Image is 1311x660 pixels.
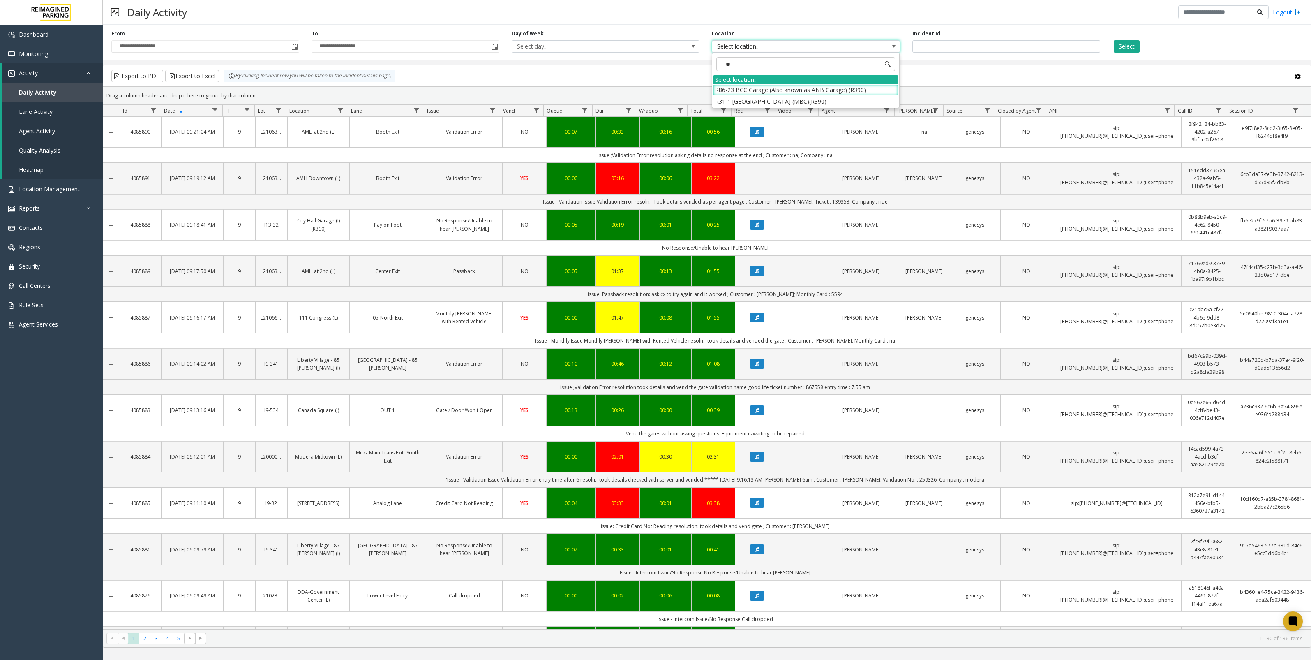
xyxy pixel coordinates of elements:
a: NO [508,267,541,275]
a: 00:05 [552,221,591,229]
a: NO [1006,174,1047,182]
a: 01:37 [601,267,635,275]
a: YES [508,406,541,414]
a: Session ID Filter Menu [1290,105,1301,116]
a: 01:08 [697,360,730,368]
a: Validation Error [431,174,497,182]
a: 00:00 [552,174,591,182]
a: sip:[PHONE_NUMBER]@[TECHNICAL_ID];user=phone [1057,124,1177,140]
a: Lane Filter Menu [411,105,422,116]
a: 111 Congress (L) [293,314,344,322]
a: sip:[PHONE_NUMBER]@[TECHNICAL_ID];user=phone [1057,356,1177,372]
label: Day of week [512,30,544,37]
span: NO [521,128,529,135]
a: Gate / Door Won't Open [431,406,497,414]
div: 00:13 [645,267,686,275]
a: 0d562e66-d64d-4cf8-be43-006e712d407e [1186,398,1228,422]
a: na [905,128,944,136]
span: Lane Activity [19,108,53,116]
a: 4085888 [125,221,156,229]
a: Canada Square (I) [293,406,344,414]
span: Agent Activity [19,127,55,135]
a: NO [1006,314,1047,322]
a: [DATE] 09:18:41 AM [166,221,218,229]
a: 2ee6aa6f-551c-3f2c-8eb6-824e2f588171 [1238,449,1306,464]
a: 03:33 [601,499,635,507]
a: [PERSON_NAME] [828,360,894,368]
a: 05-North Exit [355,314,421,322]
a: genesys [954,453,995,461]
img: 'icon' [8,244,15,251]
span: NO [1022,314,1030,321]
a: 4085884 [125,453,156,461]
a: Dur Filter Menu [623,105,634,116]
a: 9 [229,453,250,461]
span: Daily Activity [19,88,57,96]
img: pageIcon [111,2,119,22]
a: City Hall Garage (I) (R390) [293,217,344,232]
span: NO [521,221,529,228]
a: genesys [954,360,995,368]
div: 00:10 [552,360,591,368]
span: Location Management [19,185,80,193]
img: 'icon' [8,206,15,212]
td: Issue - Validation Issue Validation Error resoln:- Took details vended as per agent page ; Custom... [120,194,1311,209]
div: 00:00 [552,453,591,461]
span: YES [520,453,529,460]
a: 02:01 [601,453,635,461]
a: Lane Activity [2,102,103,121]
a: genesys [954,221,995,229]
a: 00:56 [697,128,730,136]
a: 01:55 [697,314,730,322]
div: 00:00 [645,406,686,414]
button: Export to PDF [111,70,163,82]
div: 01:55 [697,267,730,275]
a: Liberty Village - 85 [PERSON_NAME] (I) [293,356,344,372]
a: NO [508,221,541,229]
a: 00:01 [645,221,686,229]
a: [DATE] 09:21:04 AM [166,128,218,136]
div: 00:46 [601,360,635,368]
a: Location Filter Menu [335,105,346,116]
div: 00:13 [552,406,591,414]
div: 01:47 [601,314,635,322]
a: Validation Error [431,360,497,368]
a: 00:08 [645,314,686,322]
div: 00:25 [697,221,730,229]
a: 03:22 [697,174,730,182]
a: a236c932-6c6b-3a54-896e-e936fd288d34 [1238,403,1306,418]
td: No Response/Unable to hear [PERSON_NAME] [120,240,1311,255]
a: I9-341 [261,360,282,368]
span: Regions [19,243,40,251]
a: Logout [1273,8,1301,16]
div: 00:19 [601,221,635,229]
a: 9 [229,360,250,368]
a: Daily Activity [2,83,103,102]
a: 00:26 [601,406,635,414]
a: c21abc5a-cf22-4b6e-9dd8-8d052b0e3d25 [1186,306,1228,329]
a: 71769ed9-3739-4b0a-8425-fba97f9b1bbc [1186,259,1228,283]
img: logout [1294,8,1301,16]
span: Select location... [712,41,862,52]
a: 00:07 [552,128,591,136]
a: Validation Error [431,453,497,461]
a: AMLI at 2nd (L) [293,267,344,275]
a: Collapse Details [103,222,120,229]
a: 812a7e91-d144-456e-bfb5-6360727a3142 [1186,491,1228,515]
a: 9 [229,174,250,182]
a: NO [1006,267,1047,275]
a: [DATE] 09:19:12 AM [166,174,218,182]
td: issue ;Validation Error resolution took details and vend the gate validation name good life ticke... [120,380,1311,395]
span: YES [520,175,529,182]
a: [PERSON_NAME] [828,128,894,136]
a: 00:39 [697,406,730,414]
a: [PERSON_NAME] [905,453,944,461]
a: bd67c99b-039d-4903-b573-d2a8cfa29b98 [1186,352,1228,376]
a: Agent Activity [2,121,103,141]
div: 00:30 [645,453,686,461]
a: genesys [954,406,995,414]
a: 9 [229,406,250,414]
